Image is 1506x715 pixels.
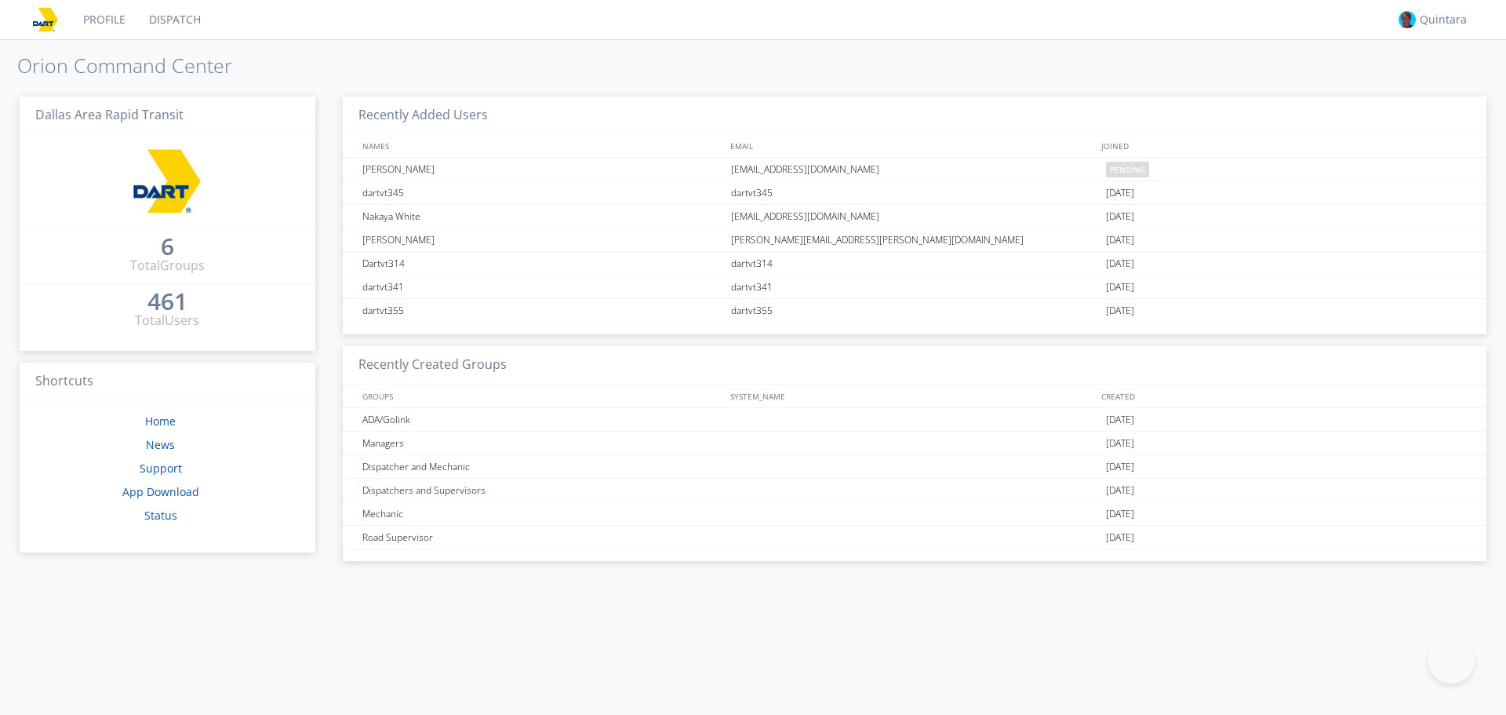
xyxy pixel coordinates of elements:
a: [PERSON_NAME][PERSON_NAME][EMAIL_ADDRESS][PERSON_NAME][DOMAIN_NAME][DATE] [343,228,1486,252]
div: dartvt341 [727,275,1101,298]
a: Dispatchers and Supervisors[DATE] [343,479,1486,502]
img: ab00855d4a8642049ec6ae528d64a35d [1399,11,1416,28]
a: App Download [122,484,199,499]
img: 78cd887fa48448738319bff880e8b00c [31,5,60,34]
span: [DATE] [1106,526,1134,549]
div: SYSTEM_NAME [726,385,1097,407]
div: dartvt355 [358,299,727,322]
div: EMAIL [726,134,1097,157]
div: [EMAIL_ADDRESS][DOMAIN_NAME] [727,158,1101,181]
div: Dispatcher and Mechanic [358,455,727,478]
div: Nakaya White [358,205,727,228]
a: Mechanic[DATE] [343,502,1486,526]
div: [PERSON_NAME] [358,228,727,251]
a: Nakaya White[EMAIL_ADDRESS][DOMAIN_NAME][DATE] [343,205,1486,228]
div: dartvt314 [727,252,1101,275]
h3: Shortcuts [20,363,315,401]
div: NAMES [358,134,722,157]
span: [DATE] [1106,408,1134,432]
div: Road Supervisor [358,526,727,549]
a: 461 [147,294,187,312]
a: Dartvt314dartvt314[DATE] [343,252,1486,275]
div: dartvt355 [727,299,1101,322]
div: dartvt341 [358,275,727,298]
a: ADA/Golink[DATE] [343,408,1486,432]
div: dartvt345 [358,181,727,204]
span: [DATE] [1106,181,1134,205]
div: [PERSON_NAME][EMAIL_ADDRESS][PERSON_NAME][DOMAIN_NAME] [727,228,1101,251]
div: Quintara [1420,12,1479,27]
span: pending [1106,162,1149,177]
div: ADA/Golink [358,408,727,431]
a: Dispatcher and Mechanic[DATE] [343,455,1486,479]
a: dartvt345dartvt345[DATE] [343,181,1486,205]
span: [DATE] [1106,275,1134,299]
a: Status [144,508,177,523]
div: Managers [358,432,727,454]
div: [PERSON_NAME] [358,158,727,181]
div: [EMAIL_ADDRESS][DOMAIN_NAME] [727,205,1101,228]
a: Support [140,461,182,476]
div: 6 [161,239,174,254]
span: Dallas Area Rapid Transit [35,106,184,123]
div: Dispatchers and Supervisors [358,479,727,502]
a: Home [145,414,176,429]
a: dartvt341dartvt341[DATE] [343,275,1486,299]
div: Total Users [135,312,199,330]
span: [DATE] [1106,479,1134,502]
img: 78cd887fa48448738319bff880e8b00c [129,144,205,219]
div: Mechanic [358,502,727,525]
div: CREATED [1097,385,1471,407]
div: Dartvt314 [358,252,727,275]
span: [DATE] [1106,228,1134,252]
span: [DATE] [1106,252,1134,275]
a: 6 [161,239,174,257]
div: Total Groups [130,257,205,275]
a: News [146,437,175,452]
h3: Recently Created Groups [343,346,1486,385]
a: Managers[DATE] [343,432,1486,455]
div: dartvt345 [727,181,1101,204]
div: JOINED [1097,134,1471,157]
span: [DATE] [1106,432,1134,455]
span: [DATE] [1106,502,1134,526]
span: [DATE] [1106,299,1134,323]
iframe: Toggle Customer Support [1428,637,1475,684]
span: [DATE] [1106,205,1134,228]
a: dartvt355dartvt355[DATE] [343,299,1486,323]
div: 461 [147,294,187,309]
a: [PERSON_NAME][EMAIL_ADDRESS][DOMAIN_NAME]pending [343,158,1486,181]
span: [DATE] [1106,455,1134,479]
h3: Recently Added Users [343,97,1486,135]
div: GROUPS [358,385,722,407]
a: Road Supervisor[DATE] [343,526,1486,549]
